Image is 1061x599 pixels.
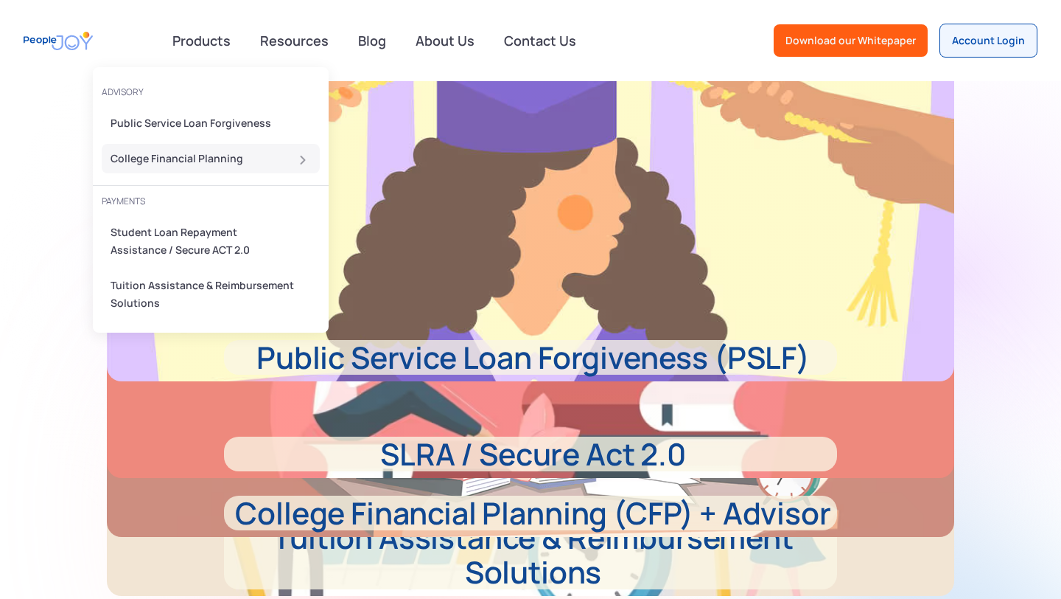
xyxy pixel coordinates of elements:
div: advisory [102,82,320,103]
a: Account Login [939,24,1037,58]
a: Blog [349,24,395,57]
p: Tuition Assistance & Reimbursement Solutions [224,520,837,589]
a: Student Loan Repayment Assistance / Secure ACT 2.0 [102,218,320,265]
p: SLRA / Secure Act 2.0 [224,437,837,471]
a: Download our Whitepaper [774,24,928,57]
div: Tuition Assistance & Reimbursement Solutions [111,277,302,312]
div: PAYMENTS [102,191,320,212]
a: home [24,24,93,58]
div: Public Service Loan Forgiveness [111,114,302,132]
a: Contact Us [495,24,585,57]
nav: Products [93,55,329,333]
a: Resources [251,24,337,57]
a: College Financial Planning [102,144,320,173]
div: Download our Whitepaper [785,33,916,48]
div: Products [164,26,239,55]
div: Student Loan Repayment Assistance / Secure ACT 2.0 [111,224,276,259]
p: Public Service Loan Forgiveness (PSLF) [224,340,837,375]
div: College Financial Planning [111,150,302,167]
p: College Financial Planning (CFP) + Advisor [224,496,837,530]
a: About Us [407,24,483,57]
a: Public Service Loan Forgiveness (PSLF) [107,13,954,381]
a: Public Service Loan Forgiveness [102,108,320,138]
div: Account Login [952,33,1025,48]
a: Tuition Assistance & Reimbursement Solutions [102,271,320,318]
